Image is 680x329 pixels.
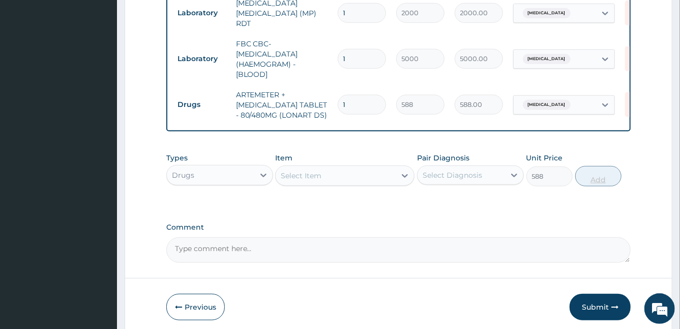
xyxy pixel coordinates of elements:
[231,85,333,125] td: ARTEMETER + [MEDICAL_DATA] TABLET - 80/480MG (LONART DS)
[231,34,333,85] td: FBC CBC-[MEDICAL_DATA] (HAEMOGRAM) - [BLOOD]
[523,8,571,18] span: [MEDICAL_DATA]
[570,294,631,320] button: Submit
[423,170,482,180] div: Select Diagnosis
[53,57,171,70] div: Chat with us now
[166,223,631,232] label: Comment
[167,5,191,30] div: Minimize live chat window
[59,99,140,202] span: We're online!
[5,220,194,256] textarea: Type your message and hit 'Enter'
[523,100,571,110] span: [MEDICAL_DATA]
[526,153,563,163] label: Unit Price
[166,154,188,162] label: Types
[166,294,225,320] button: Previous
[172,95,231,114] td: Drugs
[172,170,194,180] div: Drugs
[172,49,231,68] td: Laboratory
[19,51,41,76] img: d_794563401_company_1708531726252_794563401
[172,4,231,22] td: Laboratory
[417,153,469,163] label: Pair Diagnosis
[275,153,292,163] label: Item
[523,54,571,64] span: [MEDICAL_DATA]
[575,166,622,186] button: Add
[281,171,321,181] div: Select Item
